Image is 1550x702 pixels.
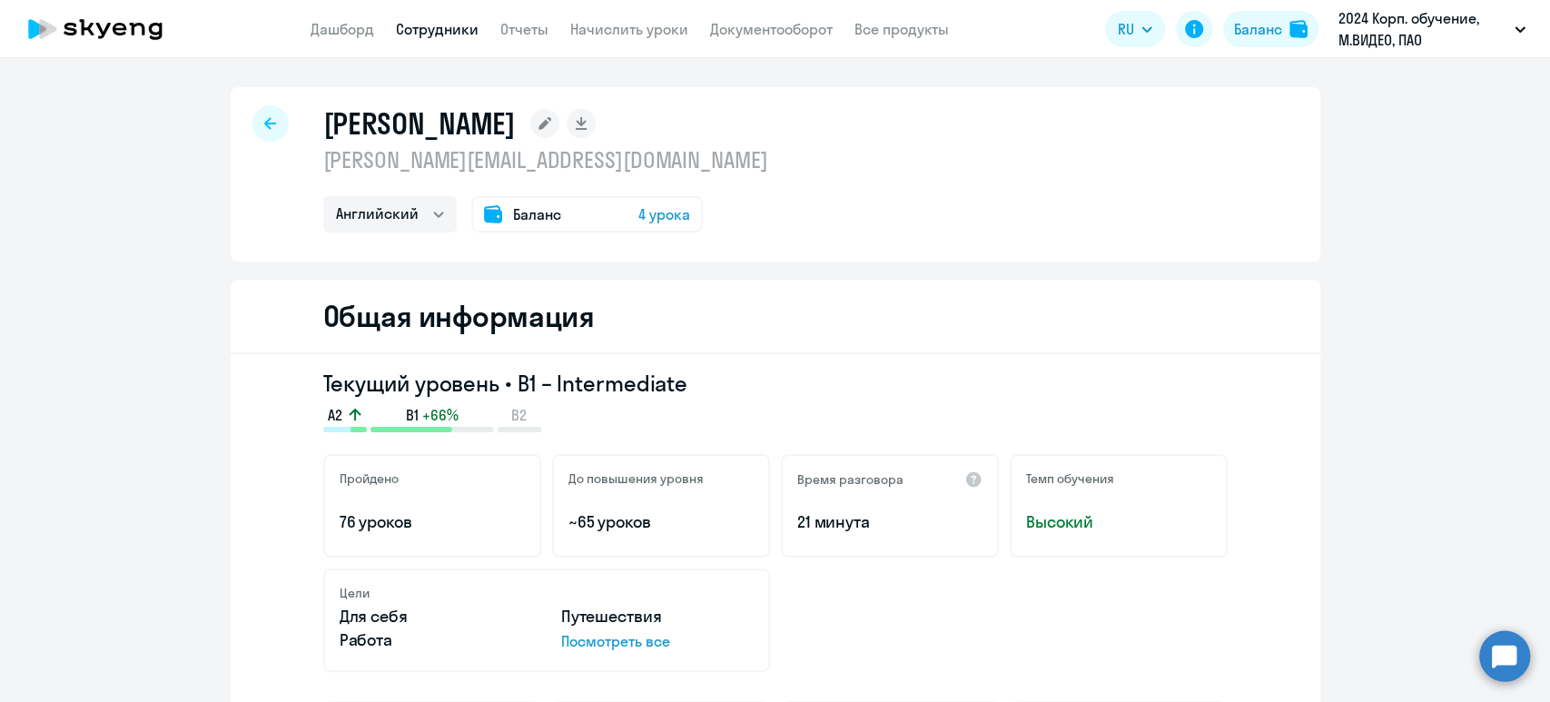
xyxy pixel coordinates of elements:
span: Баланс [513,203,561,225]
h3: Текущий уровень • B1 – Intermediate [323,369,1228,398]
p: Посмотреть все [561,630,754,652]
div: Баланс [1234,18,1282,40]
span: A2 [328,405,342,425]
p: ~65 уроков [568,510,754,534]
p: Для себя [340,605,532,628]
span: B2 [511,405,527,425]
h5: Пройдено [340,470,399,487]
img: balance [1289,20,1308,38]
h1: [PERSON_NAME] [323,105,516,142]
h2: Общая информация [323,298,595,334]
p: 2024 Корп. обучение, М.ВИДЕО, ПАО [1338,7,1507,51]
a: Начислить уроки [570,20,688,38]
p: Работа [340,628,532,652]
span: RU [1118,18,1134,40]
span: B1 [406,405,419,425]
a: Документооборот [710,20,833,38]
p: 76 уроков [340,510,525,534]
span: 4 урока [638,203,690,225]
a: Сотрудники [396,20,479,38]
button: 2024 Корп. обучение, М.ВИДЕО, ПАО [1329,7,1535,51]
h5: Цели [340,585,370,601]
span: Высокий [1026,510,1211,534]
button: RU [1105,11,1165,47]
h5: Время разговора [797,471,903,488]
a: Отчеты [500,20,548,38]
p: [PERSON_NAME][EMAIL_ADDRESS][DOMAIN_NAME] [323,145,768,174]
span: +66% [422,405,459,425]
a: Все продукты [854,20,949,38]
a: Дашборд [311,20,374,38]
h5: До повышения уровня [568,470,704,487]
button: Балансbalance [1223,11,1318,47]
p: 21 минута [797,510,982,534]
p: Путешествия [561,605,754,628]
h5: Темп обучения [1026,470,1114,487]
